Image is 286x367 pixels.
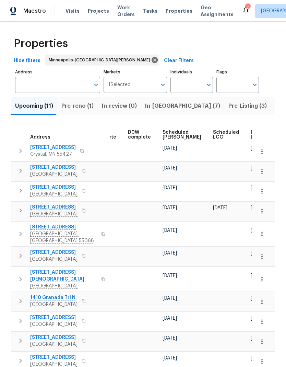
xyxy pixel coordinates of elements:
[213,130,239,140] span: Scheduled LCO
[251,296,265,301] span: [DATE]
[15,101,53,111] span: Upcoming (11)
[213,205,227,210] span: [DATE]
[14,40,68,47] span: Properties
[250,80,260,90] button: Open
[88,8,109,14] span: Projects
[163,146,177,151] span: [DATE]
[251,130,266,140] span: Ready Date
[251,316,265,321] span: [DATE]
[23,8,46,14] span: Maestro
[163,166,177,170] span: [DATE]
[251,166,265,170] span: [DATE]
[15,70,100,74] label: Address
[65,8,80,14] span: Visits
[251,205,265,210] span: [DATE]
[163,205,177,210] span: [DATE]
[251,228,265,233] span: [DATE]
[163,251,177,256] span: [DATE]
[30,135,50,140] span: Address
[163,296,177,301] span: [DATE]
[163,316,177,321] span: [DATE]
[45,55,159,66] div: Minneapolis-[GEOGRAPHIC_DATA][PERSON_NAME]
[61,101,94,111] span: Pre-reno (1)
[163,336,177,341] span: [DATE]
[204,80,214,90] button: Open
[216,70,259,74] label: Flags
[228,101,267,111] span: Pre-Listing (3)
[108,82,131,88] span: 1 Selected
[104,70,167,74] label: Markets
[163,273,177,278] span: [DATE]
[14,57,40,65] span: Hide filters
[11,55,43,67] button: Hide filters
[170,70,213,74] label: Individuals
[251,336,265,341] span: [DATE]
[49,57,153,63] span: Minneapolis-[GEOGRAPHIC_DATA][PERSON_NAME]
[117,4,135,18] span: Work Orders
[102,101,137,111] span: In-review (0)
[251,186,265,190] span: [DATE]
[251,251,265,256] span: [DATE]
[143,9,157,13] span: Tasks
[251,356,265,360] span: [DATE]
[164,57,194,65] span: Clear Filters
[166,8,192,14] span: Properties
[201,4,234,18] span: Geo Assignments
[163,130,201,140] span: Scheduled [PERSON_NAME]
[251,146,265,151] span: [DATE]
[251,273,265,278] span: [DATE]
[163,356,177,360] span: [DATE]
[91,80,101,90] button: Open
[163,186,177,190] span: [DATE]
[245,4,250,11] div: 7
[163,228,177,233] span: [DATE]
[128,130,151,140] span: D0W complete
[161,55,196,67] button: Clear Filters
[158,80,168,90] button: Open
[145,101,220,111] span: In-[GEOGRAPHIC_DATA] (7)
